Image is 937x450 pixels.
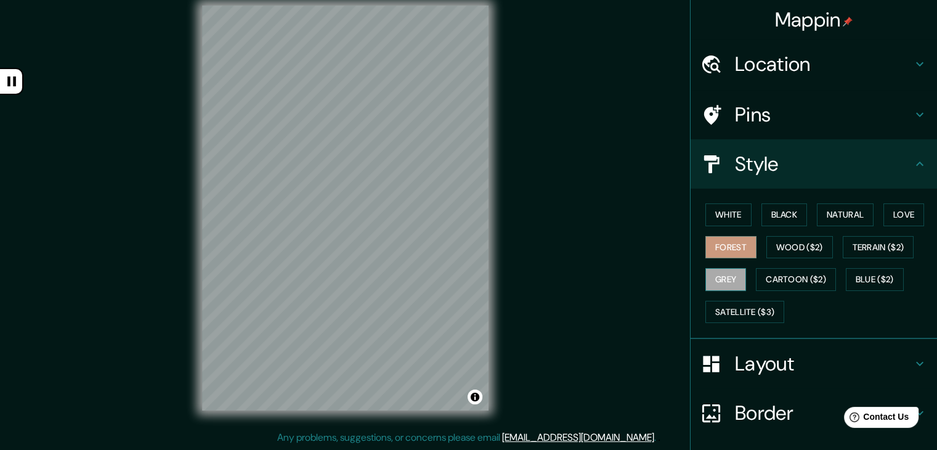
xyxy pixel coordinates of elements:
[843,236,914,259] button: Terrain ($2)
[691,39,937,89] div: Location
[775,7,853,32] h4: Mappin
[705,236,756,259] button: Forest
[735,401,912,425] h4: Border
[658,430,660,445] div: .
[202,6,489,411] canvas: Map
[817,203,874,226] button: Natural
[846,268,904,291] button: Blue ($2)
[827,402,923,436] iframe: Help widget launcher
[502,431,654,444] a: [EMAIL_ADDRESS][DOMAIN_NAME]
[277,430,656,445] p: Any problems, suggestions, or concerns please email .
[468,390,482,404] button: Toggle attribution
[883,203,924,226] button: Love
[843,17,853,27] img: pin-icon.png
[691,139,937,189] div: Style
[705,301,784,324] button: Satellite ($3)
[735,152,912,176] h4: Style
[766,236,833,259] button: Wood ($2)
[705,203,752,226] button: White
[691,90,937,139] div: Pins
[756,268,836,291] button: Cartoon ($2)
[735,52,912,76] h4: Location
[705,268,746,291] button: Grey
[735,102,912,127] h4: Pins
[735,351,912,376] h4: Layout
[691,339,937,388] div: Layout
[761,203,808,226] button: Black
[691,388,937,438] div: Border
[656,430,658,445] div: .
